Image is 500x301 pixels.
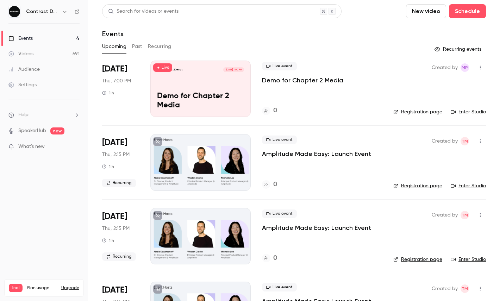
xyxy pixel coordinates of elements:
[8,111,80,119] li: help-dropdown-opener
[102,179,136,187] span: Recurring
[432,284,458,293] span: Created by
[262,253,277,263] a: 0
[223,67,244,72] span: [DATE] 7:00 PM
[449,4,486,18] button: Schedule
[262,76,343,84] a: Demo for Chapter 2 Media
[102,238,114,243] div: 1 h
[150,61,251,117] a: Demo for Chapter 2 MediaContrast Demos[DATE] 7:00 PMDemo for Chapter 2 Media
[102,61,139,117] div: Sep 11 Thu, 7:00 PM (Europe/Paris)
[432,63,458,72] span: Created by
[262,106,277,115] a: 0
[102,151,130,158] span: Thu, 2:15 PM
[262,180,277,189] a: 0
[461,211,469,219] span: Tim Minton
[102,164,114,169] div: 1 h
[102,284,127,296] span: [DATE]
[102,134,139,190] div: Sep 18 Thu, 1:15 PM (Europe/London)
[8,81,37,88] div: Settings
[157,92,244,110] p: Demo for Chapter 2 Media
[102,211,127,222] span: [DATE]
[262,283,297,291] span: Live event
[262,224,371,232] a: Amplitude Made Easy: Launch Event
[153,63,172,72] span: Live
[393,182,442,189] a: Registration page
[451,256,486,263] a: Enter Studio
[461,284,469,293] span: Tim Minton
[431,44,486,55] button: Recurring events
[148,41,171,52] button: Recurring
[18,111,29,119] span: Help
[50,127,64,134] span: new
[102,90,114,96] div: 1 h
[27,285,57,291] span: Plan usage
[108,8,179,15] div: Search for videos or events
[262,136,297,144] span: Live event
[451,182,486,189] a: Enter Studio
[8,50,33,57] div: Videos
[102,77,131,84] span: Thu, 7:00 PM
[262,150,371,158] a: Amplitude Made Easy: Launch Event
[432,137,458,145] span: Created by
[102,30,124,38] h1: Events
[18,143,45,150] span: What's new
[461,137,469,145] span: Tim Minton
[102,41,126,52] button: Upcoming
[102,252,136,261] span: Recurring
[462,211,468,219] span: TM
[393,256,442,263] a: Registration page
[132,41,142,52] button: Past
[273,253,277,263] h4: 0
[102,208,139,264] div: Sep 25 Thu, 1:15 PM (Europe/London)
[18,127,46,134] a: SpeakerHub
[432,211,458,219] span: Created by
[406,4,446,18] button: New video
[451,108,486,115] a: Enter Studio
[462,137,468,145] span: TM
[462,284,468,293] span: TM
[462,63,468,72] span: MP
[393,108,442,115] a: Registration page
[102,225,130,232] span: Thu, 2:15 PM
[26,8,59,15] h6: Contrast Demos
[461,63,469,72] span: Maxim Poulsen
[262,62,297,70] span: Live event
[8,66,40,73] div: Audience
[273,106,277,115] h4: 0
[8,35,33,42] div: Events
[273,180,277,189] h4: 0
[102,137,127,148] span: [DATE]
[164,68,183,71] p: Contrast Demos
[9,6,20,17] img: Contrast Demos
[262,209,297,218] span: Live event
[102,63,127,75] span: [DATE]
[61,285,79,291] button: Upgrade
[9,284,23,292] span: Trial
